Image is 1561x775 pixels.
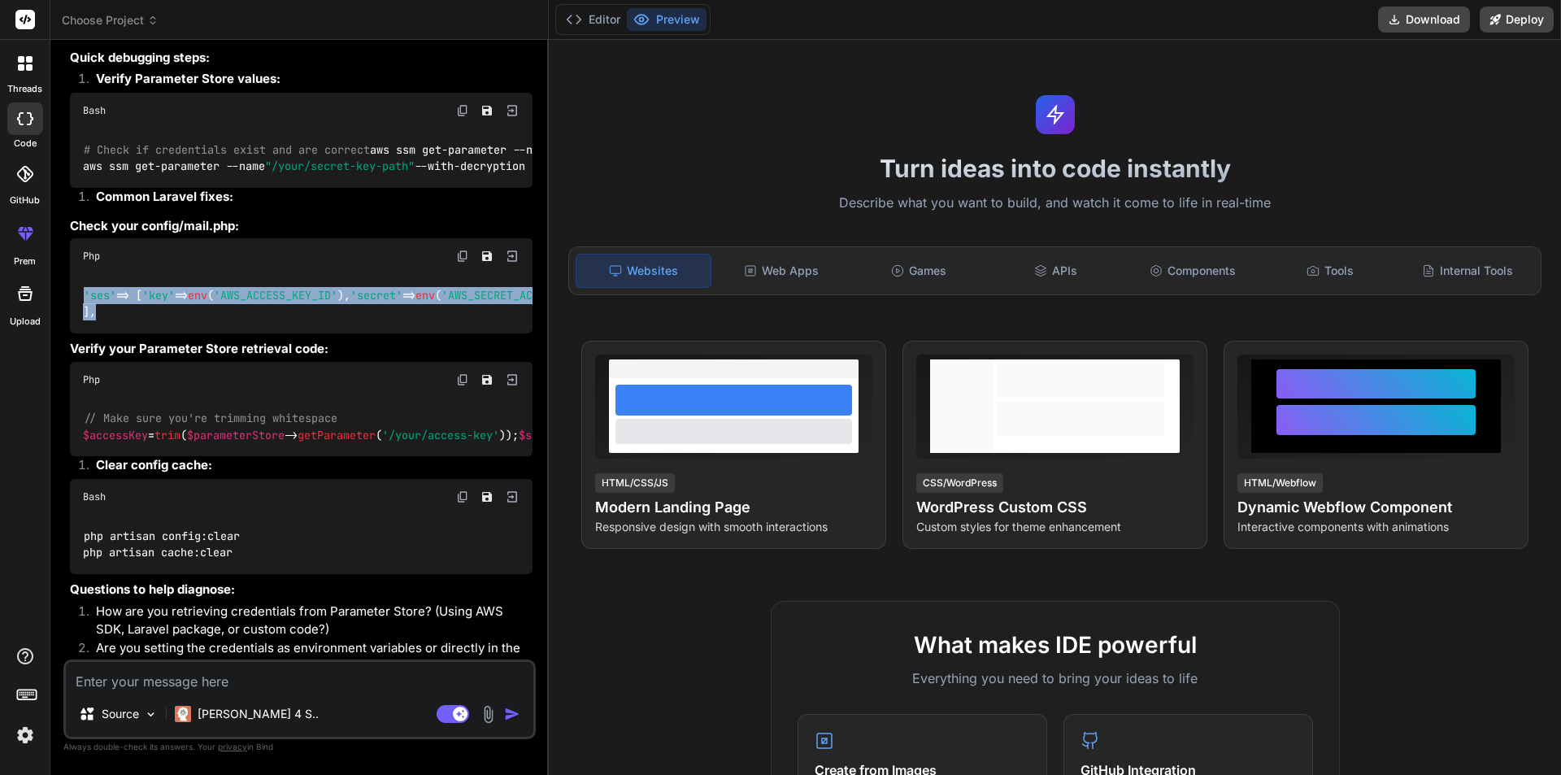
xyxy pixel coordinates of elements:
label: prem [14,255,36,268]
label: threads [7,82,42,96]
span: 'key' [142,288,175,303]
h4: WordPress Custom CSS [916,496,1194,519]
span: 'AWS_SECRET_ACCESS_KEY' [441,288,591,303]
code: aws ssm get-parameter --name --with-decryption aws ssm get-parameter --name --with-decryption [83,142,812,175]
span: 'ses' [84,288,116,303]
div: Games [852,254,986,288]
strong: Verify your Parameter Store retrieval code: [70,341,328,356]
img: Open in Browser [505,103,520,118]
span: // Make sure you're trimming whitespace [84,411,337,426]
p: [PERSON_NAME] 4 S.. [198,706,319,722]
button: Editor [559,8,627,31]
span: $accessKey [83,428,148,442]
button: Save file [476,245,498,268]
img: Open in Browser [505,249,520,263]
span: getParameter [298,428,376,442]
img: attachment [479,705,498,724]
span: trim [154,428,180,442]
span: Php [83,250,100,263]
strong: Verify Parameter Store values: [96,71,280,86]
span: $secretKey [519,428,584,442]
code: = ( -> ( )); = ( -> ( )); [83,410,955,443]
span: # Check if credentials exist and are correct [84,142,370,157]
h4: Modern Landing Page [595,496,872,519]
button: Download [1378,7,1470,33]
span: Bash [83,490,106,503]
img: settings [11,721,39,749]
h4: Dynamic Webflow Component [1237,496,1515,519]
p: Everything you need to bring your ideas to life [798,668,1313,688]
p: Source [102,706,139,722]
img: icon [504,706,520,722]
img: Open in Browser [505,490,520,504]
p: Responsive design with smooth interactions [595,519,872,535]
div: CSS/WordPress [916,473,1003,493]
img: copy [456,104,469,117]
div: Websites [576,254,711,288]
div: Web Apps [715,254,849,288]
strong: Check your config/mail.php: [70,218,239,233]
button: Deploy [1480,7,1554,33]
div: HTML/Webflow [1237,473,1323,493]
button: Save file [476,368,498,391]
p: Custom styles for theme enhancement [916,519,1194,535]
li: Are you setting the credentials as environment variables or directly in the SES client? [83,639,533,676]
div: HTML/CSS/JS [595,473,675,493]
span: Choose Project [62,12,159,28]
label: Upload [10,315,41,329]
span: env [415,288,435,303]
div: Tools [1263,254,1398,288]
h2: What makes IDE powerful [798,628,1313,662]
span: $parameterStore [187,428,285,442]
img: Open in Browser [505,372,520,387]
img: copy [456,373,469,386]
span: "/your/secret-key-path" [265,159,415,173]
button: Save file [476,99,498,122]
label: code [14,137,37,150]
div: Internal Tools [1400,254,1534,288]
strong: Quick debugging steps: [70,50,210,65]
span: privacy [218,742,247,751]
p: Interactive components with animations [1237,519,1515,535]
span: '/your/access-key' [382,428,499,442]
img: copy [456,250,469,263]
img: Pick Models [144,708,158,721]
button: Save file [476,485,498,508]
strong: Questions to help diagnose: [70,581,235,597]
p: Always double-check its answers. Your in Bind [63,739,536,755]
button: Preview [627,8,707,31]
code: php artisan config:clear php artisan cache:clear [83,528,240,561]
strong: Common Laravel fixes: [96,189,233,204]
span: 'AWS_ACCESS_KEY_ID' [214,288,337,303]
div: Components [1126,254,1260,288]
span: Php [83,373,100,386]
span: env [188,288,207,303]
li: How are you retrieving credentials from Parameter Store? (Using AWS SDK, Laravel package, or cust... [83,603,533,639]
img: copy [456,490,469,503]
label: GitHub [10,194,40,207]
p: Describe what you want to build, and watch it come to life in real-time [559,193,1551,214]
span: Bash [83,104,106,117]
span: 'secret' [350,288,402,303]
h1: Turn ideas into code instantly [559,154,1551,183]
img: Claude 4 Sonnet [175,706,191,722]
code: => [ => ( ), => ( ), => ( , ), ], [83,287,916,320]
strong: Clear config cache: [96,457,212,472]
div: APIs [989,254,1123,288]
